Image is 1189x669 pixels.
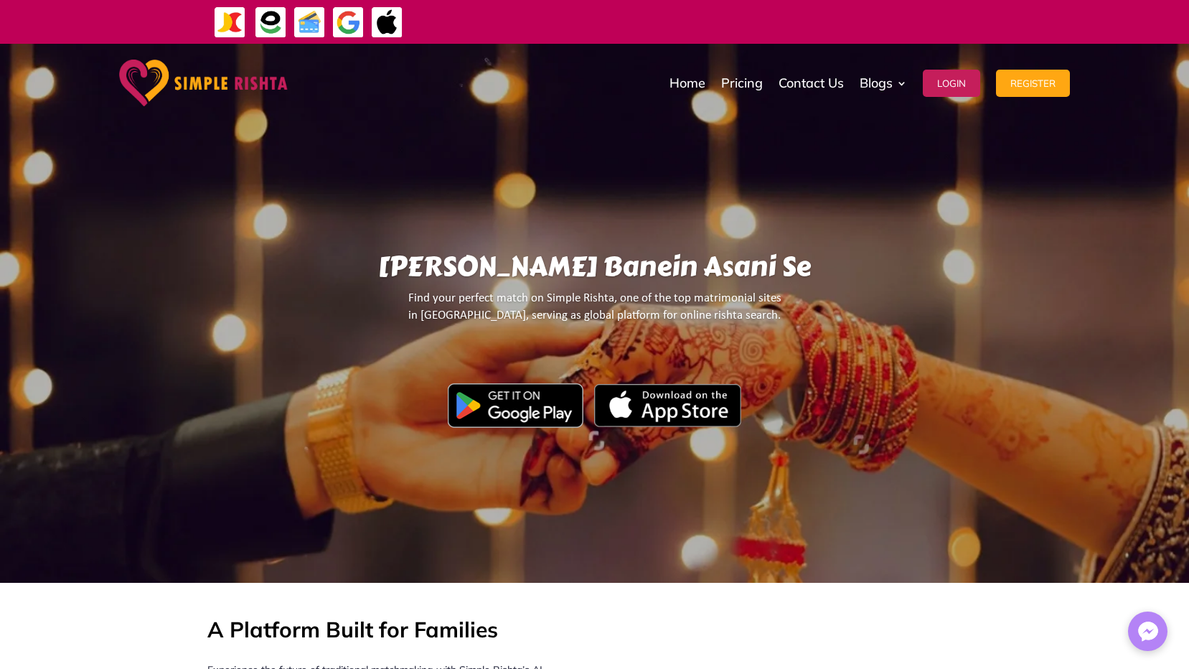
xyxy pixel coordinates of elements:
img: Google Play [448,383,583,428]
p: Find your perfect match on Simple Rishta, one of the top matrimonial sites in [GEOGRAPHIC_DATA], ... [155,290,1034,337]
button: Register [996,70,1070,97]
a: Register [996,47,1070,119]
strong: A Platform Built for Families [207,616,498,643]
a: Contact Us [779,47,844,119]
a: Login [923,47,980,119]
a: Home [669,47,705,119]
strong: جاز کیش [720,9,751,34]
a: Blogs [860,47,907,119]
div: ایپ میں پیمنٹ صرف گوگل پے اور ایپل پے کے ذریعے ممکن ہے۔ ، یا کریڈٹ کارڈ کے ذریعے ویب سائٹ پر ہوگی۔ [447,13,1066,30]
img: Messenger [1134,617,1162,646]
strong: ایزی پیسہ [685,9,717,34]
h1: [PERSON_NAME] Banein Asani Se [155,251,1034,290]
img: ApplePay-icon [371,6,403,39]
a: Pricing [721,47,763,119]
img: GooglePay-icon [332,6,365,39]
button: Login [923,70,980,97]
img: Credit Cards [293,6,326,39]
img: JazzCash-icon [214,6,246,39]
img: EasyPaisa-icon [255,6,287,39]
